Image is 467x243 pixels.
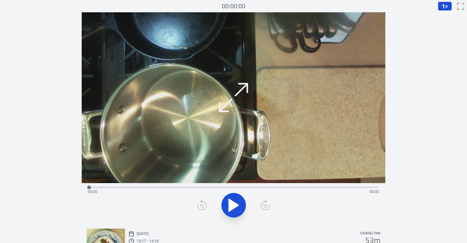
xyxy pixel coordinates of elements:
[222,2,245,11] a: 00:00:00
[438,2,452,11] button: 1×
[360,231,380,237] p: Cooking time
[137,231,149,236] p: [DATE]
[442,2,445,10] span: 1
[370,189,379,194] span: 00:00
